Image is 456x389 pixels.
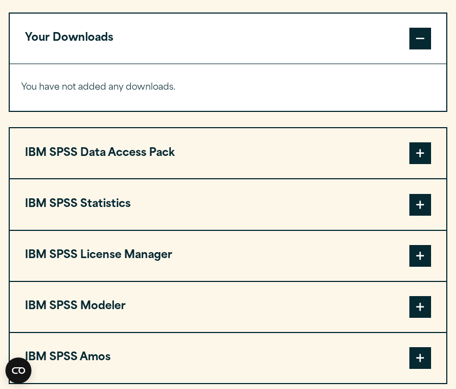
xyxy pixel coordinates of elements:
div: Your Downloads [10,64,446,111]
button: IBM SPSS License Manager [10,231,446,281]
button: Your Downloads [10,14,446,64]
button: IBM SPSS Data Access Pack [10,128,446,178]
button: IBM SPSS Modeler [10,282,446,332]
p: You have not added any downloads. [21,80,435,96]
button: Open CMP widget [5,357,31,384]
button: IBM SPSS Amos [10,333,446,383]
button: IBM SPSS Statistics [10,179,446,229]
